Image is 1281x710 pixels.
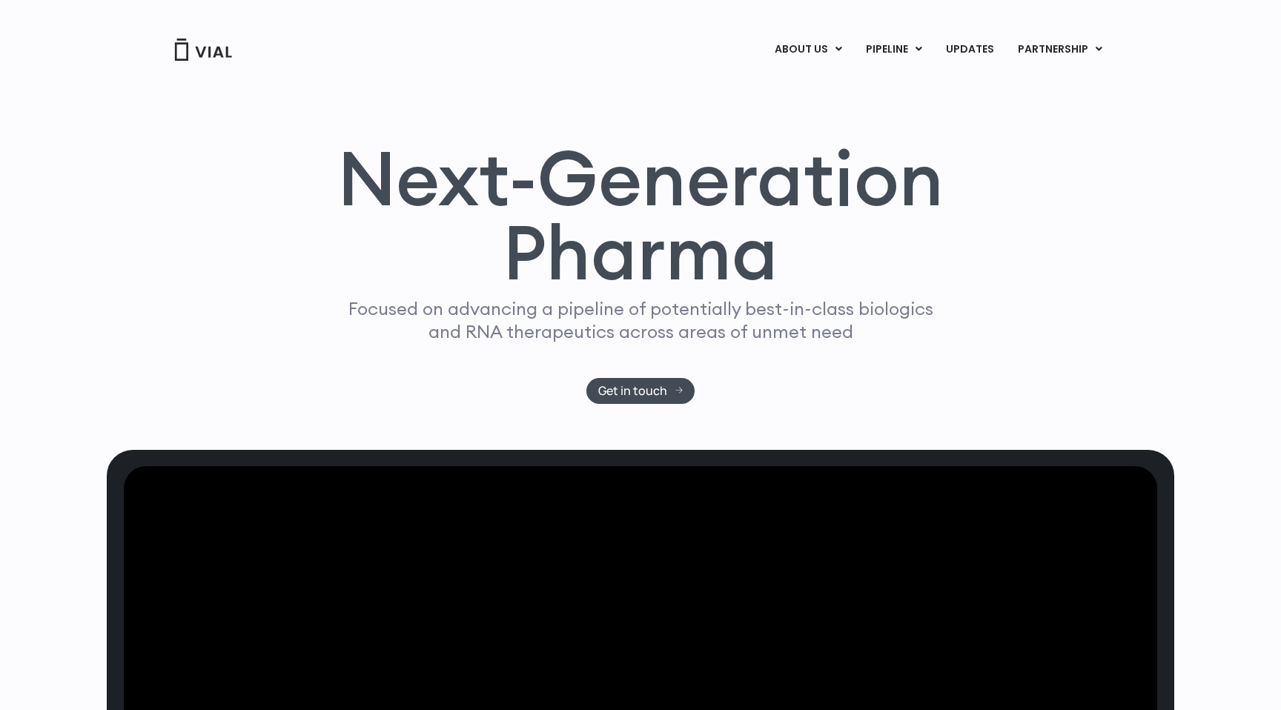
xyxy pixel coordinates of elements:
a: ABOUT USMenu Toggle [763,37,853,62]
a: PIPELINEMenu Toggle [854,37,933,62]
a: UPDATES [934,37,1005,62]
h1: Next-Generation Pharma [320,141,961,291]
p: Focused on advancing a pipeline of potentially best-in-class biologics and RNA therapeutics acros... [342,297,939,343]
img: Vial Logo [173,39,233,61]
span: Get in touch [598,385,667,397]
a: PARTNERSHIPMenu Toggle [1006,37,1114,62]
a: Get in touch [586,378,695,404]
